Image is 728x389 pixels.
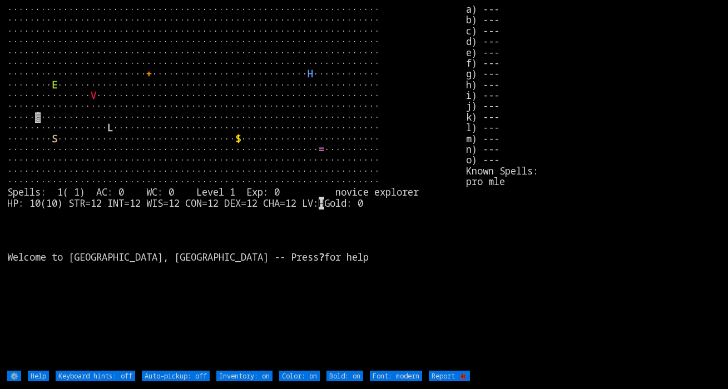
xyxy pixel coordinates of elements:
input: Report 🐞 [429,371,470,381]
font: = [319,143,324,156]
input: Auto-pickup: off [142,371,210,381]
font: H [308,67,313,80]
stats: a) --- b) --- c) --- d) --- e) --- f) --- g) --- h) --- i) --- j) --- k) --- l) --- m) --- n) ---... [466,4,721,370]
font: E [52,78,57,91]
larn: ··································································· ·····························... [7,4,466,370]
input: Help [28,371,49,381]
font: $ [235,132,241,145]
font: L [107,121,113,134]
b: ? [319,251,324,263]
input: Color: on [279,371,320,381]
input: ⚙️ [7,371,21,381]
mark: H [319,197,324,210]
input: Bold: on [326,371,363,381]
font: S [52,132,57,145]
input: Keyboard hints: off [56,371,135,381]
input: Font: modern [370,371,422,381]
font: + [146,67,152,80]
input: Inventory: on [216,371,273,381]
font: V [91,89,96,102]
